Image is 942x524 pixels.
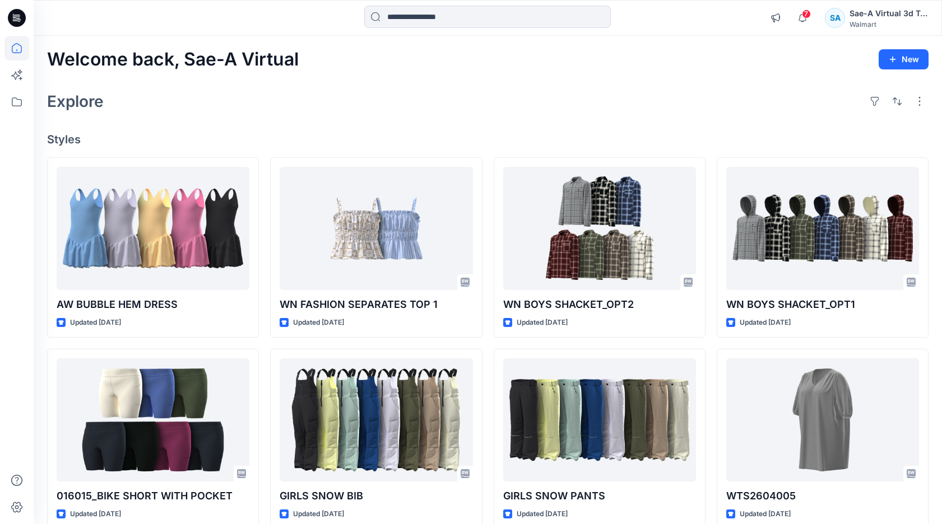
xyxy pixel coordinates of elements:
a: WN BOYS SHACKET_OPT2 [503,167,696,290]
p: 016015_BIKE SHORT WITH POCKET [57,488,249,504]
p: WN FASHION SEPARATES TOP 1 [280,297,472,312]
div: SA [825,8,845,28]
p: Updated [DATE] [740,508,791,520]
button: New [879,49,929,69]
a: AW BUBBLE HEM DRESS [57,167,249,290]
p: Updated [DATE] [517,317,568,329]
p: Updated [DATE] [293,317,344,329]
p: GIRLS SNOW PANTS [503,488,696,504]
div: Walmart [850,20,928,29]
div: Sae-A Virtual 3d Team [850,7,928,20]
p: Updated [DATE] [740,317,791,329]
h2: Explore [47,92,104,110]
a: WN FASHION SEPARATES TOP 1 [280,167,472,290]
p: WTS2604005 [726,488,919,504]
a: GIRLS SNOW BIB [280,358,472,481]
h4: Styles [47,133,929,146]
p: WN BOYS SHACKET_OPT1 [726,297,919,312]
h2: Welcome back, Sae-A Virtual [47,49,299,70]
span: 7 [802,10,811,18]
p: AW BUBBLE HEM DRESS [57,297,249,312]
a: WN BOYS SHACKET_OPT1 [726,167,919,290]
p: Updated [DATE] [293,508,344,520]
p: Updated [DATE] [70,508,121,520]
p: WN BOYS SHACKET_OPT2 [503,297,696,312]
a: 016015_BIKE SHORT WITH POCKET [57,358,249,481]
a: GIRLS SNOW PANTS [503,358,696,481]
p: GIRLS SNOW BIB [280,488,472,504]
a: WTS2604005 [726,358,919,481]
p: Updated [DATE] [70,317,121,329]
p: Updated [DATE] [517,508,568,520]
